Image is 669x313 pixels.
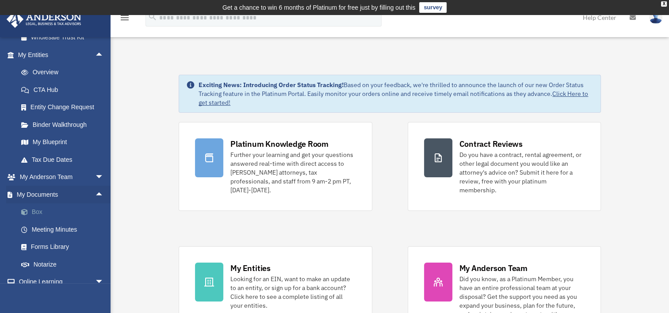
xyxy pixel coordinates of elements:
[95,186,113,204] span: arrow_drop_up
[119,12,130,23] i: menu
[199,80,593,107] div: Based on your feedback, we're thrilled to announce the launch of our new Order Status Tracking fe...
[230,138,329,149] div: Platinum Knowledge Room
[199,90,588,107] a: Click Here to get started!
[199,81,344,89] strong: Exciting News: Introducing Order Status Tracking!
[222,2,416,13] div: Get a chance to win 6 months of Platinum for free just by filling out this
[459,263,528,274] div: My Anderson Team
[661,1,667,7] div: close
[12,81,117,99] a: CTA Hub
[148,12,157,22] i: search
[6,186,117,203] a: My Documentsarrow_drop_up
[6,46,117,64] a: My Entitiesarrow_drop_up
[95,168,113,187] span: arrow_drop_down
[230,150,356,195] div: Further your learning and get your questions answered real-time with direct access to [PERSON_NAM...
[12,29,117,46] a: Wholesale Trust Kit
[230,275,356,310] div: Looking for an EIN, want to make an update to an entity, or sign up for a bank account? Click her...
[459,150,585,195] div: Do you have a contract, rental agreement, or other legal document you would like an attorney's ad...
[179,122,372,211] a: Platinum Knowledge Room Further your learning and get your questions answered real-time with dire...
[6,273,117,291] a: Online Learningarrow_drop_down
[31,32,106,43] div: Wholesale Trust Kit
[12,99,117,116] a: Entity Change Request
[95,46,113,64] span: arrow_drop_up
[12,64,117,81] a: Overview
[230,263,270,274] div: My Entities
[6,168,117,186] a: My Anderson Teamarrow_drop_down
[4,11,84,28] img: Anderson Advisors Platinum Portal
[12,221,117,238] a: Meeting Minutes
[408,122,601,211] a: Contract Reviews Do you have a contract, rental agreement, or other legal document you would like...
[12,203,117,221] a: Box
[12,238,117,256] a: Forms Library
[12,151,117,168] a: Tax Due Dates
[12,116,117,134] a: Binder Walkthrough
[119,15,130,23] a: menu
[95,273,113,291] span: arrow_drop_down
[419,2,447,13] a: survey
[459,138,523,149] div: Contract Reviews
[649,11,662,24] img: User Pic
[12,134,117,151] a: My Blueprint
[12,256,117,273] a: Notarize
